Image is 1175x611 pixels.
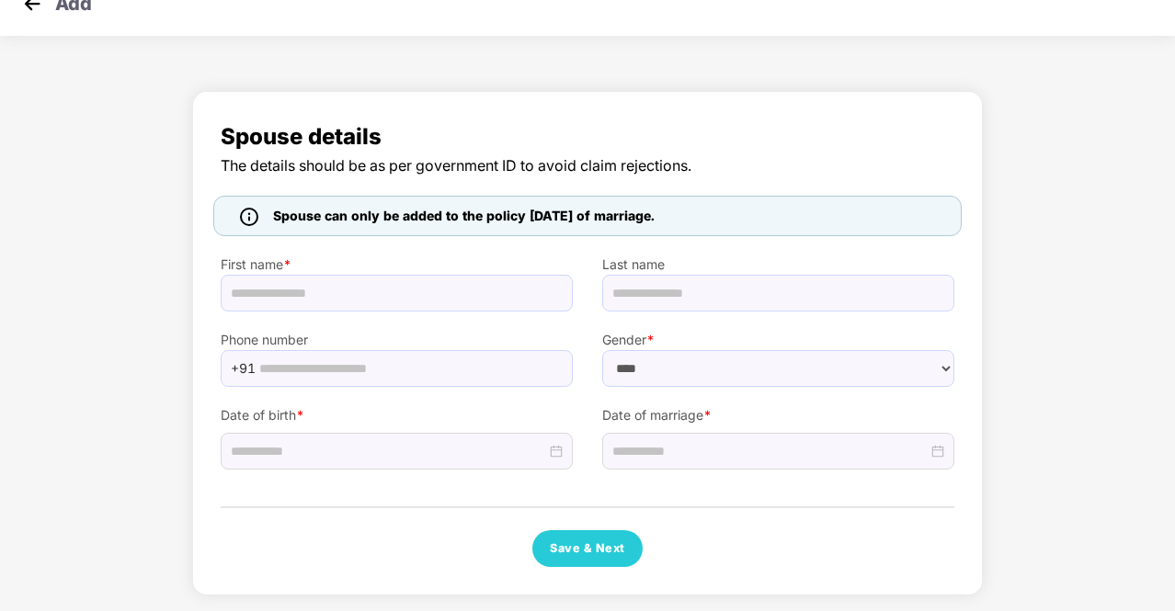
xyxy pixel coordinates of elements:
[221,255,573,275] label: First name
[532,530,643,567] button: Save & Next
[221,330,573,350] label: Phone number
[221,119,954,154] span: Spouse details
[602,330,954,350] label: Gender
[240,208,258,226] img: icon
[221,154,954,177] span: The details should be as per government ID to avoid claim rejections.
[602,255,954,275] label: Last name
[273,206,655,226] span: Spouse can only be added to the policy [DATE] of marriage.
[221,405,573,425] label: Date of birth
[231,355,256,382] span: +91
[602,405,954,425] label: Date of marriage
